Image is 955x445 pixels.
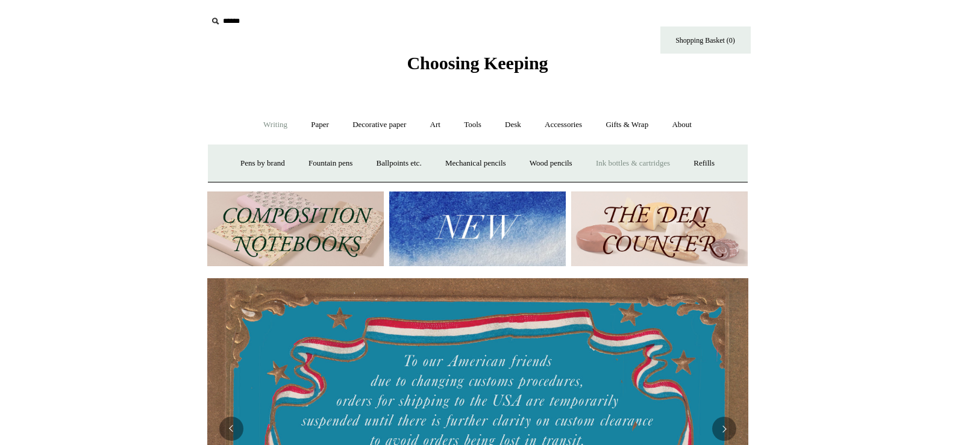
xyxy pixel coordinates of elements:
a: Choosing Keeping [407,63,548,71]
a: About [661,109,703,141]
a: Wood pencils [519,148,583,179]
a: Gifts & Wrap [595,109,659,141]
img: New.jpg__PID:f73bdf93-380a-4a35-bcfe-7823039498e1 [389,191,566,267]
button: Previous [219,417,243,441]
a: Writing [252,109,298,141]
a: Shopping Basket (0) [660,26,751,54]
a: Fountain pens [298,148,363,179]
a: Pens by brand [230,148,296,179]
a: Mechanical pencils [434,148,517,179]
img: 202302 Composition ledgers.jpg__PID:69722ee6-fa44-49dd-a067-31375e5d54ec [207,191,384,267]
a: Desk [494,109,532,141]
a: Accessories [534,109,593,141]
a: Tools [453,109,492,141]
a: Ballpoints etc. [366,148,433,179]
a: Decorative paper [342,109,417,141]
img: The Deli Counter [571,191,748,267]
a: Art [419,109,451,141]
a: Refills [683,148,725,179]
a: Ink bottles & cartridges [585,148,681,179]
span: Choosing Keeping [407,53,548,73]
a: Paper [300,109,340,141]
button: Next [712,417,736,441]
